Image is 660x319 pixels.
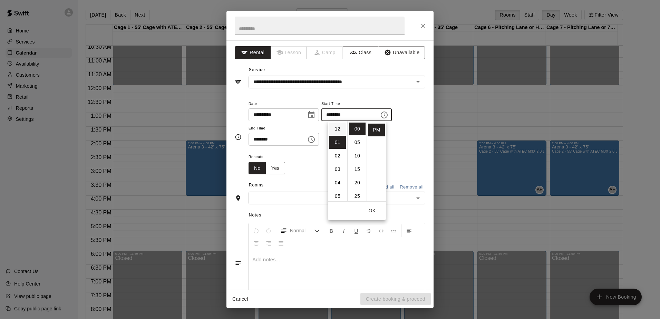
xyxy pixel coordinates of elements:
[349,163,366,176] li: 15 minutes
[343,46,379,59] button: Class
[329,176,346,189] li: 4 hours
[263,237,274,249] button: Right Align
[275,237,287,249] button: Justify Align
[235,195,242,202] svg: Rooms
[379,46,425,59] button: Unavailable
[249,99,319,109] span: Date
[361,204,383,217] button: OK
[249,153,291,162] span: Repeats
[349,123,366,135] li: 0 minutes
[328,121,347,201] ul: Select hours
[350,224,362,237] button: Format Underline
[266,162,285,175] button: Yes
[376,182,398,193] button: Add all
[321,99,392,109] span: Start Time
[235,260,242,267] svg: Notes
[290,227,314,234] span: Normal
[329,149,346,162] li: 2 hours
[377,108,391,122] button: Choose time, selected time is 1:00 PM
[278,224,322,237] button: Formatting Options
[388,224,399,237] button: Insert Link
[413,193,423,203] button: Open
[229,293,251,306] button: Cancel
[329,163,346,176] li: 3 hours
[349,136,366,149] li: 5 minutes
[349,149,366,162] li: 10 minutes
[375,224,387,237] button: Insert Code
[250,237,262,249] button: Center Align
[326,224,337,237] button: Format Bold
[349,190,366,203] li: 25 minutes
[249,124,319,133] span: End Time
[235,134,242,141] svg: Timing
[304,108,318,122] button: Choose date, selected date is Aug 16, 2025
[403,224,415,237] button: Left Align
[329,123,346,135] li: 12 hours
[363,224,375,237] button: Format Strikethrough
[398,182,425,193] button: Remove all
[271,46,307,59] span: Lessons must be created in the Services page first
[417,20,429,32] button: Close
[329,136,346,149] li: 1 hours
[249,162,266,175] button: No
[329,190,346,203] li: 5 hours
[235,46,271,59] button: Rental
[250,224,262,237] button: Undo
[235,78,242,85] svg: Service
[249,162,285,175] div: outlined button group
[367,121,386,201] ul: Select meridiem
[249,210,425,221] span: Notes
[368,124,385,136] li: PM
[263,224,274,237] button: Redo
[413,77,423,87] button: Open
[249,183,264,187] span: Rooms
[338,224,350,237] button: Format Italics
[349,176,366,189] li: 20 minutes
[249,67,265,72] span: Service
[304,133,318,146] button: Choose time, selected time is 1:30 PM
[347,121,367,201] ul: Select minutes
[307,46,343,59] span: Camps can only be created in the Services page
